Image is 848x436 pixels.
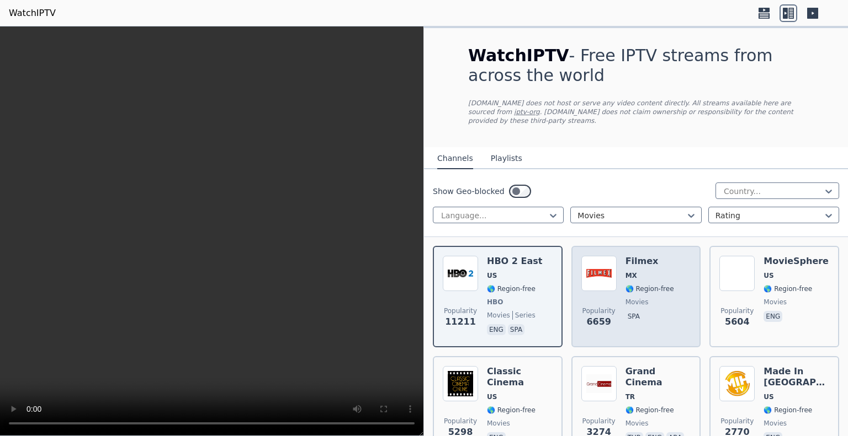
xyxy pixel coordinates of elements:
[626,311,642,322] p: spa
[487,271,497,280] span: US
[487,311,510,320] span: movies
[582,306,616,315] span: Popularity
[444,306,477,315] span: Popularity
[764,366,829,388] h6: Made In [GEOGRAPHIC_DATA]
[626,419,649,428] span: movies
[468,99,804,125] p: [DOMAIN_NAME] does not host or serve any video content directly. All streams available here are s...
[487,419,510,428] span: movies
[444,417,477,426] span: Popularity
[487,324,506,335] p: eng
[764,419,787,428] span: movies
[626,298,649,306] span: movies
[491,148,522,169] button: Playlists
[487,256,542,267] h6: HBO 2 East
[626,271,637,280] span: MX
[720,417,754,426] span: Popularity
[586,315,611,329] span: 6659
[508,324,524,335] p: spa
[581,366,617,401] img: Grand Cinema
[468,46,569,65] span: WatchIPTV
[764,311,782,322] p: eng
[582,417,616,426] span: Popularity
[487,298,503,306] span: HBO
[443,256,478,291] img: HBO 2 East
[445,315,476,329] span: 11211
[581,256,617,291] img: Filmex
[764,256,829,267] h6: MovieSphere
[487,284,536,293] span: 🌎 Region-free
[764,284,812,293] span: 🌎 Region-free
[468,46,804,85] h1: - Free IPTV streams from across the world
[437,148,473,169] button: Channels
[626,392,635,401] span: TR
[512,311,536,320] span: series
[433,186,505,197] label: Show Geo-blocked
[719,256,755,291] img: MovieSphere
[764,298,787,306] span: movies
[9,7,56,20] a: WatchIPTV
[487,406,536,415] span: 🌎 Region-free
[626,284,674,293] span: 🌎 Region-free
[487,366,553,388] h6: Classic Cinema
[626,366,691,388] h6: Grand Cinema
[626,256,674,267] h6: Filmex
[626,406,674,415] span: 🌎 Region-free
[514,108,540,116] a: iptv-org
[725,315,750,329] span: 5604
[719,366,755,401] img: Made In Hollywood
[764,392,773,401] span: US
[764,406,812,415] span: 🌎 Region-free
[720,306,754,315] span: Popularity
[764,271,773,280] span: US
[443,366,478,401] img: Classic Cinema
[487,392,497,401] span: US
